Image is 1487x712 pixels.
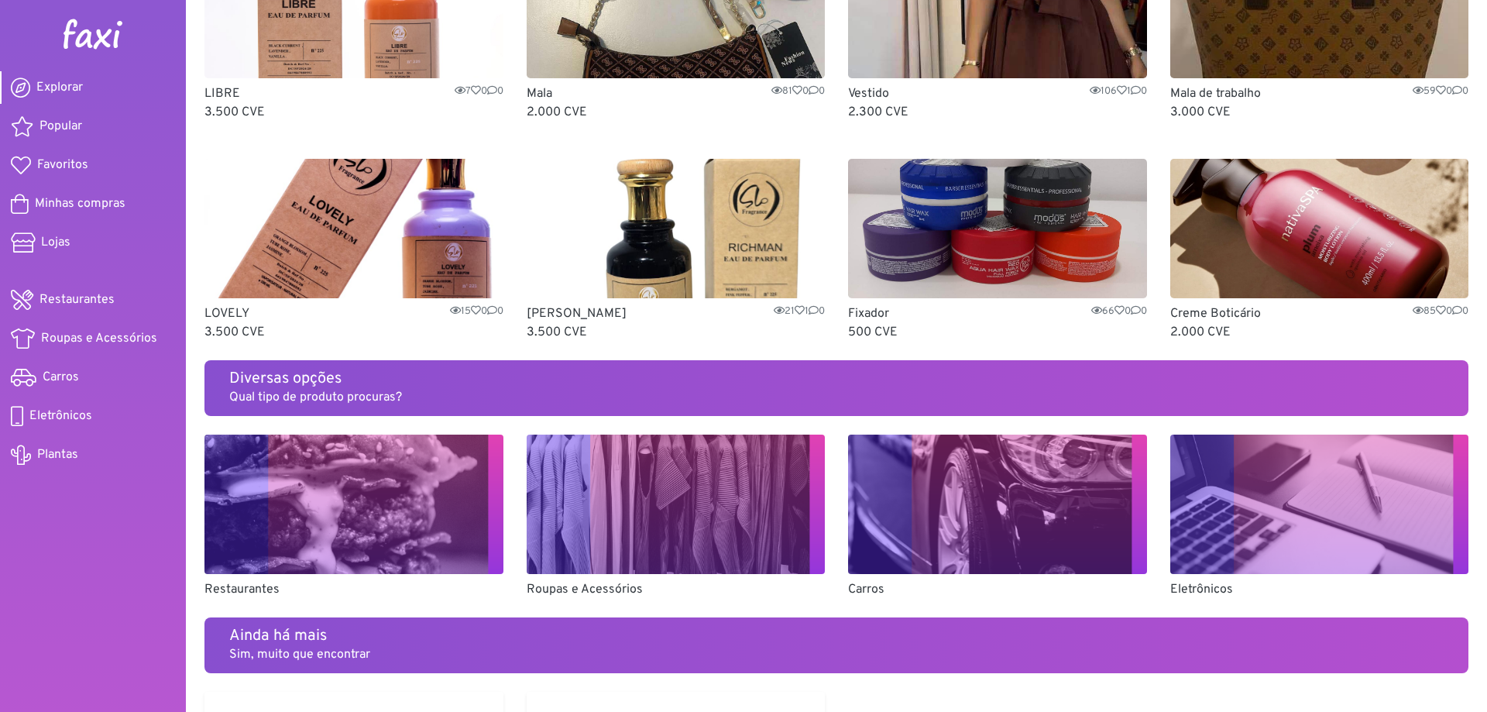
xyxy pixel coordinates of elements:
img: Creme Boticário [1170,159,1469,298]
span: Restaurantes [39,291,115,309]
p: 2.300 CVE [848,103,1147,122]
span: Carros [43,368,79,387]
img: Fixador [848,159,1147,298]
p: Qual tipo de produto procuras? [229,388,1444,407]
img: Eletrônicos [1170,435,1469,574]
p: Mala [527,84,826,103]
span: Explorar [36,78,83,97]
span: Popular [39,117,82,136]
h5: Diversas opções [229,370,1444,388]
p: Fixador [848,304,1147,323]
img: Restaurantes [204,435,503,574]
img: RICHMAN [527,159,826,298]
p: 3.500 CVE [204,103,503,122]
p: Roupas e Acessórios [527,580,826,599]
p: LIBRE [204,84,503,103]
a: LOVELY LOVELY1500 3.500 CVE [204,159,503,342]
span: Minhas compras [35,194,125,213]
p: 500 CVE [848,323,1147,342]
p: Creme Boticário [1170,304,1469,323]
span: Favoritos [37,156,88,174]
span: 21 1 0 [774,304,825,319]
a: Restaurantes Restaurantes [204,435,503,599]
span: Lojas [41,233,70,252]
p: 3.500 CVE [527,323,826,342]
p: [PERSON_NAME] [527,304,826,323]
p: Mala de trabalho [1170,84,1469,103]
a: RICHMAN [PERSON_NAME]2110 3.500 CVE [527,159,826,342]
a: Carros Carros [848,435,1147,599]
p: 3.000 CVE [1170,103,1469,122]
img: Carros [848,435,1147,574]
p: Carros [848,580,1147,599]
span: Plantas [37,445,78,464]
a: Eletrônicos Eletrônicos [1170,435,1469,599]
span: 85 0 0 [1413,304,1468,319]
span: 7 0 0 [455,84,503,99]
p: Eletrônicos [1170,580,1469,599]
p: 3.500 CVE [204,323,503,342]
span: 106 1 0 [1090,84,1147,99]
a: Roupas e Acessórios Roupas e Acessórios [527,435,826,599]
p: 2.000 CVE [527,103,826,122]
span: 81 0 0 [771,84,825,99]
span: 66 0 0 [1091,304,1147,319]
p: 2.000 CVE [1170,323,1469,342]
p: Restaurantes [204,580,503,599]
span: 15 0 0 [450,304,503,319]
p: Vestido [848,84,1147,103]
h5: Ainda há mais [229,627,1444,645]
span: 59 0 0 [1413,84,1468,99]
a: Fixador Fixador6600 500 CVE [848,159,1147,342]
img: Roupas e Acessórios [527,435,826,574]
p: Sim, muito que encontrar [229,645,1444,664]
p: LOVELY [204,304,503,323]
span: Eletrônicos [29,407,92,425]
span: Roupas e Acessórios [41,329,157,348]
img: LOVELY [204,159,503,298]
a: Creme Boticário Creme Boticário8500 2.000 CVE [1170,159,1469,342]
